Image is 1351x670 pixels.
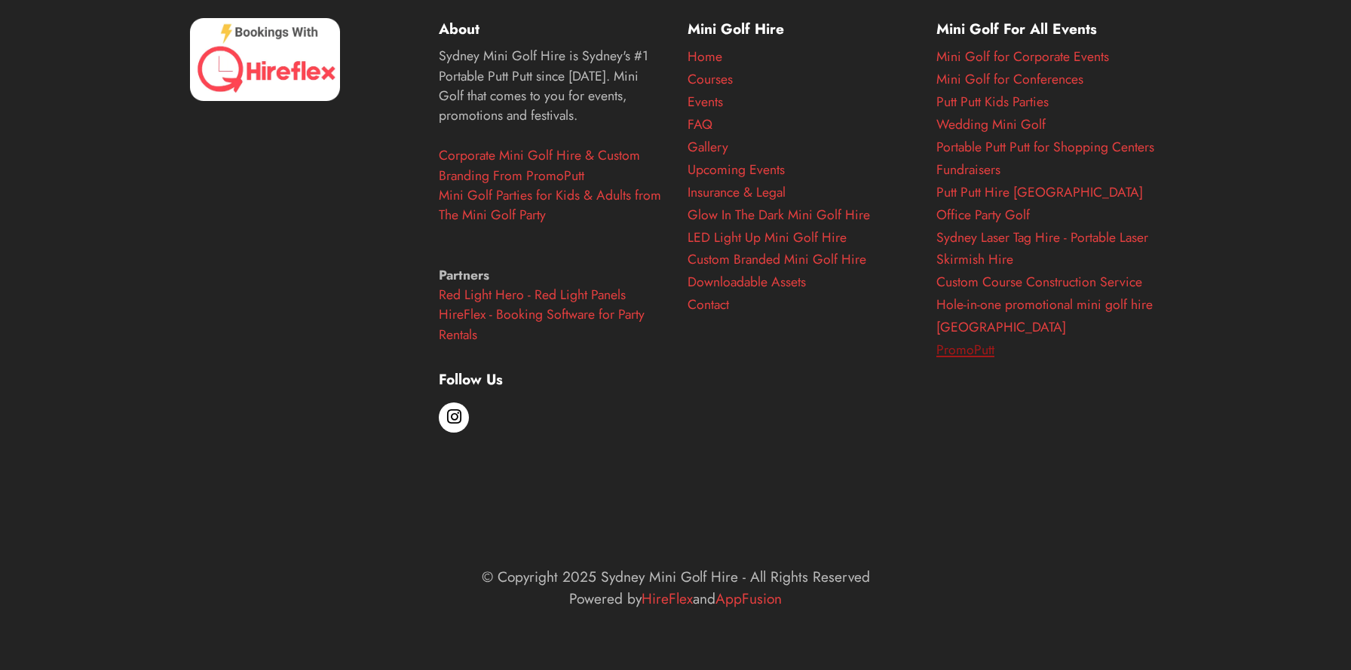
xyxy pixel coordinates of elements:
a: Fundraisers [936,160,1000,179]
a: PromoPutt [936,340,994,359]
p: © Copyright 2025 Sydney Mini Golf Hire - All Rights Reserved Powered by and [190,566,1161,610]
a: Upcoming Events [688,160,785,179]
a: HireFlex - Booking Software for Party Rentals [439,304,645,344]
a: Glow In The Dark Mini Golf Hire [688,205,870,225]
strong: Mini Golf Hire [688,18,784,39]
strong: Mini Golf For All Events [936,18,1097,39]
a: Putt Putt Kids Parties [936,92,1049,112]
a: Red Light Hero - Red Light Panels [439,285,626,304]
img: HireFlex Booking System [190,18,340,100]
a: Mini Golf for Corporate Events [936,47,1109,66]
strong: Partners [439,265,489,285]
a: AppFusion [715,588,782,609]
a: Putt Putt Hire [GEOGRAPHIC_DATA] [936,182,1143,202]
a: Events [688,92,723,112]
a: Downloadable Assets [688,272,806,292]
a: Custom Branded Mini Golf Hire [688,249,866,269]
a: Custom Course Construction Service [936,272,1142,292]
strong: About [439,18,479,39]
a: Home [688,47,722,66]
a: Courses [688,69,733,89]
a: Gallery [688,137,728,157]
a: Hole-in-one promotional mini golf hire [GEOGRAPHIC_DATA] [936,295,1153,337]
a: HireFlex [642,588,693,609]
strong: Follow Us [439,369,503,390]
a: Mini Golf Parties for Kids & Adults from The Mini Golf Party [439,185,661,225]
a: Sydney Laser Tag Hire - Portable Laser Skirmish Hire [936,228,1148,270]
a: Portable Putt Putt for Shopping Centers [936,137,1154,157]
a: Mini Golf for Conferences [936,69,1083,89]
a: LED Light Up Mini Golf Hire [688,228,847,247]
a: Office Party Golf [936,205,1030,225]
a: FAQ [688,115,712,134]
p: Sydney Mini Golf Hire is Sydney's #1 Portable Putt Putt since [DATE]. Mini Golf that comes to you... [439,46,663,344]
a: Corporate Mini Golf Hire & Custom Branding From PromoPutt [439,145,640,185]
a: Wedding Mini Golf [936,115,1046,134]
a: Insurance & Legal [688,182,786,202]
a: Contact [688,295,729,314]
